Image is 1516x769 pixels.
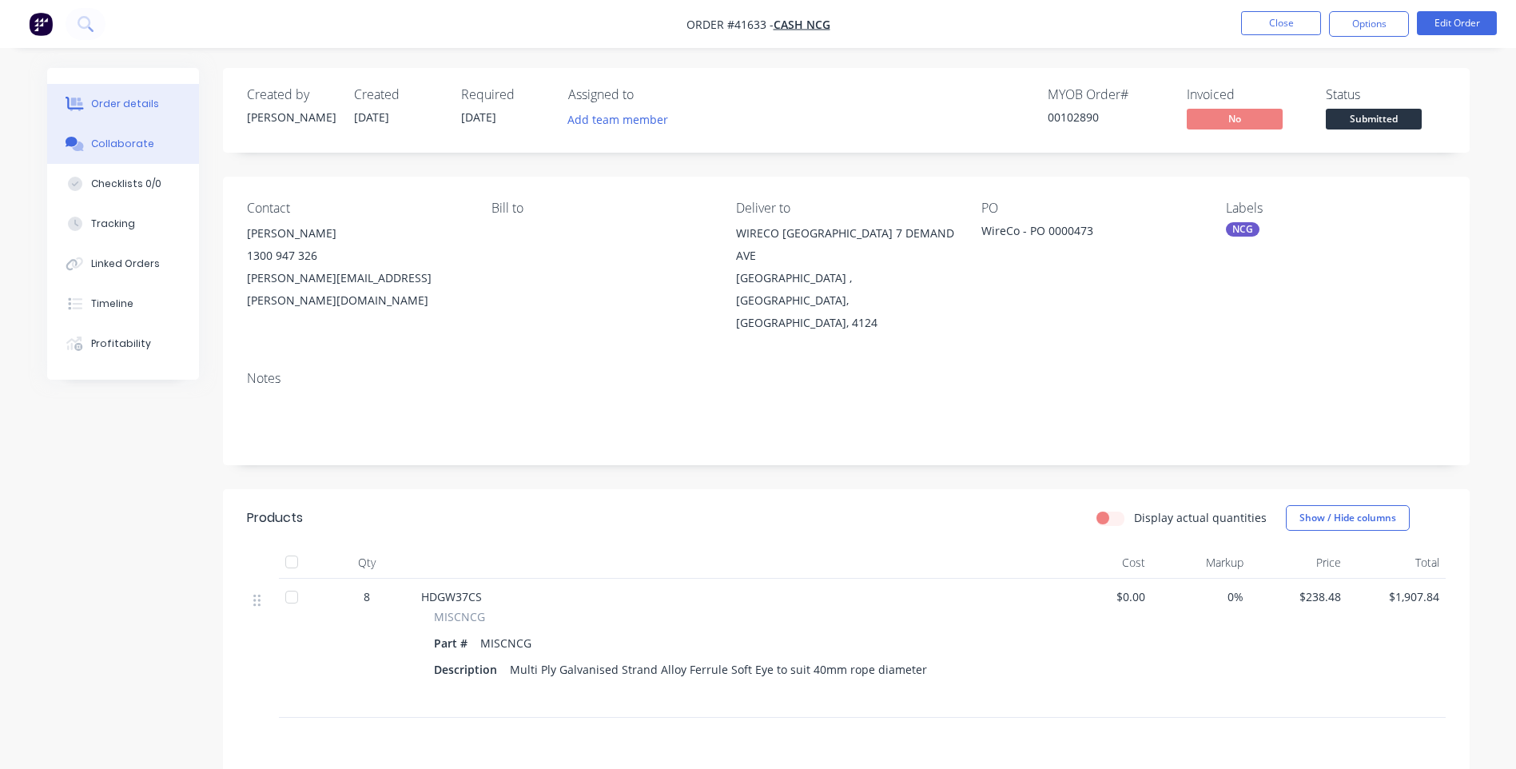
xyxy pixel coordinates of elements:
button: Add team member [568,109,677,130]
div: Part # [434,632,474,655]
button: Edit Order [1417,11,1497,35]
button: Close [1241,11,1321,35]
div: [PERSON_NAME][EMAIL_ADDRESS][PERSON_NAME][DOMAIN_NAME] [247,267,466,312]
div: Description [434,658,503,681]
span: [DATE] [461,110,496,125]
div: Multi Ply Galvanised Strand Alloy Ferrule Soft Eye to suit 40mm rope diameter [503,658,933,681]
button: Linked Orders [47,244,199,284]
div: Status [1326,87,1446,102]
button: Timeline [47,284,199,324]
div: Timeline [91,297,133,311]
button: Options [1329,11,1409,37]
div: Invoiced [1187,87,1307,102]
div: [PERSON_NAME] [247,222,466,245]
div: Profitability [91,337,151,351]
div: Bill to [491,201,710,216]
button: Collaborate [47,124,199,164]
div: Created [354,87,442,102]
span: No [1187,109,1283,129]
div: Required [461,87,549,102]
div: WIRECO [GEOGRAPHIC_DATA] 7 DEMAND AVE[GEOGRAPHIC_DATA] , [GEOGRAPHIC_DATA], [GEOGRAPHIC_DATA], 4124 [736,222,955,334]
div: Cost [1054,547,1152,579]
div: [GEOGRAPHIC_DATA] , [GEOGRAPHIC_DATA], [GEOGRAPHIC_DATA], 4124 [736,267,955,334]
img: Factory [29,12,53,36]
div: [PERSON_NAME]1300 947 326[PERSON_NAME][EMAIL_ADDRESS][PERSON_NAME][DOMAIN_NAME] [247,222,466,312]
a: CASH NCG [774,17,830,32]
div: 1300 947 326 [247,245,466,267]
div: Collaborate [91,137,154,151]
div: Contact [247,201,466,216]
div: Price [1250,547,1348,579]
div: Created by [247,87,335,102]
div: Total [1347,547,1446,579]
button: Submitted [1326,109,1422,133]
div: NCG [1226,222,1259,237]
div: MISCNCG [474,632,538,655]
span: 0% [1158,588,1243,605]
div: 00102890 [1048,109,1168,126]
div: Labels [1226,201,1445,216]
button: Order details [47,84,199,124]
div: [PERSON_NAME] [247,109,335,126]
span: 8 [364,588,370,605]
div: Linked Orders [91,257,160,271]
div: Tracking [91,217,135,231]
div: Checklists 0/0 [91,177,161,191]
span: Submitted [1326,109,1422,129]
div: Assigned to [568,87,728,102]
div: WireCo - PO 0000473 [981,222,1181,245]
div: MYOB Order # [1048,87,1168,102]
button: Profitability [47,324,199,364]
span: [DATE] [354,110,389,125]
div: Markup [1152,547,1250,579]
div: Products [247,508,303,528]
span: MISCNCG [434,608,485,625]
label: Display actual quantities [1134,509,1267,526]
div: Order details [91,97,159,111]
button: Tracking [47,204,199,244]
span: $1,907.84 [1354,588,1439,605]
span: $238.48 [1256,588,1342,605]
div: Qty [319,547,415,579]
span: Order #41633 - [686,17,774,32]
div: PO [981,201,1200,216]
span: $0.00 [1060,588,1146,605]
div: Notes [247,371,1446,386]
button: Add team member [559,109,676,130]
button: Show / Hide columns [1286,505,1410,531]
div: WIRECO [GEOGRAPHIC_DATA] 7 DEMAND AVE [736,222,955,267]
span: HDGW37CS [421,589,482,604]
button: Checklists 0/0 [47,164,199,204]
div: Deliver to [736,201,955,216]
